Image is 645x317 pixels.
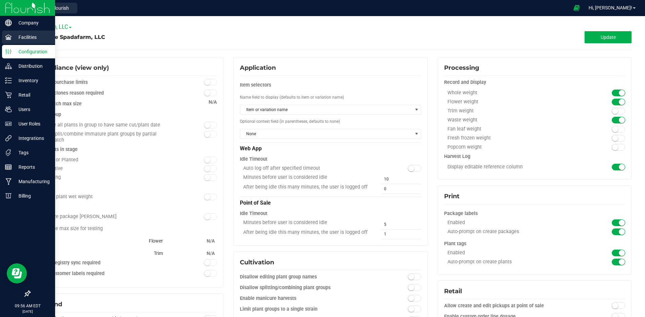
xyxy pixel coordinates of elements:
[240,220,376,226] div: Minutes before user is considered idle
[12,62,52,70] p: Distribution
[240,63,421,72] div: Application
[36,260,172,266] div: Patient registry sync required
[205,235,215,247] div: N/A
[209,99,217,105] span: N/A
[381,220,421,229] input: 5
[240,129,412,139] span: None
[444,259,580,265] div: Auto-prompt on create plants
[240,197,421,208] div: Point of Sale
[240,105,412,114] span: Item or variation name
[36,203,217,210] div: Package
[240,79,421,91] div: Item selectors
[7,263,27,283] iframe: Resource center
[444,63,625,72] div: Processing
[36,300,217,309] div: Inbound
[240,284,376,291] div: Disallow splitting/combining plant groups
[12,105,52,113] p: Users
[438,204,632,209] configuration-section-card: Print
[444,135,580,141] div: Fresh frozen weight
[5,135,12,142] inline-svg: Integrations
[240,91,421,103] div: Name field to display (defaults to item or variation name)
[36,214,172,220] div: Serialize package [PERSON_NAME]
[3,309,52,314] p: [DATE]
[36,223,217,235] div: Package max size for testing
[12,33,52,41] p: Facilities
[240,142,421,153] div: Web App
[5,92,12,98] inline-svg: Retail
[444,229,580,235] div: Auto-prompt on create packages
[240,153,421,165] div: Idle Timeout
[438,154,632,159] configuration-section-card: Processing
[3,303,52,309] p: 09:56 AM EDT
[601,35,616,40] span: Update
[381,229,421,239] input: 1
[5,19,12,26] inline-svg: Company
[36,270,172,277] div: Retail customer labels required
[240,115,421,127] div: Optional context field (in parentheses, defaults to none)
[240,174,376,180] div: Minutes before user is considered idle
[240,306,376,313] div: Limit plant groups to a single strain
[5,178,12,185] inline-svg: Manufacturing
[233,201,427,206] configuration-section-card: Application
[12,91,52,99] p: Retail
[36,183,217,190] div: Harvest
[589,5,632,10] span: Hi, [PERSON_NAME]!
[444,238,625,250] div: Plant tags
[444,99,580,105] div: Flower weight
[12,177,52,186] p: Manufacturing
[36,235,163,247] div: Flower
[444,153,625,160] div: Harvest Log
[240,229,376,235] div: After being idle this many minutes, the user is logged off
[36,194,172,200] div: Record plant wet weight
[12,76,52,85] p: Inventory
[240,274,376,280] div: Disallow editing plant group names
[36,63,217,72] div: Compliance (view only)
[36,122,172,128] div: Require all plants in group to have same cut/plant date
[444,117,580,123] div: Waste weight
[12,163,52,171] p: Reports
[381,184,421,194] input: 0
[240,258,421,267] div: Cultivation
[12,19,52,27] p: Company
[36,79,172,86] div: Enforce purchase limits
[36,157,172,163] div: Cloned or Planted
[444,208,625,220] div: Package labels
[12,120,52,128] p: User Roles
[444,144,580,150] div: Popcorn weight
[5,106,12,113] inline-svg: Users
[444,303,580,309] div: Allow create and edit pickups at point of sale
[444,220,580,226] div: Enabled
[5,193,12,199] inline-svg: Billing
[444,126,580,132] div: Fan leaf weight
[5,48,12,55] inline-svg: Configuration
[444,108,580,114] div: Trim weight
[36,90,172,97] div: Destroy clones reason required
[569,1,584,14] span: Open Ecommerce Menu
[12,48,52,56] p: Configuration
[36,174,172,180] div: Flowering
[30,34,105,40] span: Configure Spadafarm, LLC
[205,247,215,259] div: N/A
[36,131,172,143] div: Allow split/combine immature plant groups by partial plant batch
[444,287,625,296] div: Retail
[240,165,376,171] div: Auto log off after specified timeout
[240,295,376,302] div: Enable manicure harvests
[444,192,625,201] div: Print
[12,149,52,157] p: Tags
[5,77,12,84] inline-svg: Inventory
[12,192,52,200] p: Billing
[5,164,12,170] inline-svg: Reports
[240,184,376,190] div: After being idle this many minutes, the user is logged off
[444,164,580,170] div: Display editable reference column
[444,79,625,86] div: Record and Display
[36,146,217,153] div: Tag plants in stage
[30,204,223,209] configuration-section-card: Compliance (view only)
[5,120,12,127] inline-svg: User Roles
[36,247,163,259] div: Trim
[36,111,217,118] div: Plant group
[5,34,12,41] inline-svg: Facilities
[444,250,580,256] div: Enabled
[5,63,12,69] inline-svg: Distribution
[444,90,580,96] div: Whole weight
[381,174,421,184] input: 10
